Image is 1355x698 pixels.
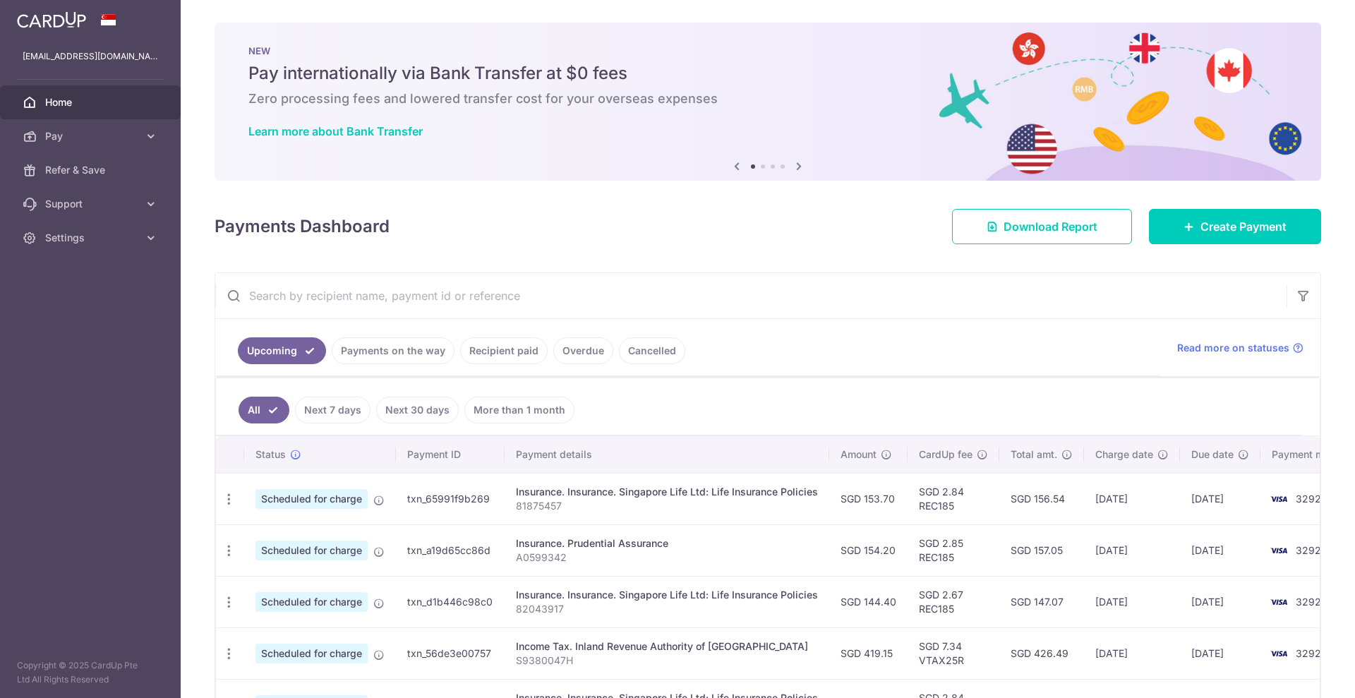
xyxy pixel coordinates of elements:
a: Recipient paid [460,337,548,364]
a: All [239,397,289,423]
a: Upcoming [238,337,326,364]
img: Bank transfer banner [215,23,1321,181]
span: 3292 [1296,493,1321,505]
p: NEW [248,45,1287,56]
th: Payment details [505,436,829,473]
div: Insurance. Insurance. Singapore Life Ltd: Life Insurance Policies [516,485,818,499]
a: Create Payment [1149,209,1321,244]
span: 3292 [1296,544,1321,556]
td: SGD 157.05 [999,524,1084,576]
span: Settings [45,231,138,245]
a: Next 7 days [295,397,371,423]
div: Insurance. Insurance. Singapore Life Ltd: Life Insurance Policies [516,588,818,602]
div: Income Tax. Inland Revenue Authority of [GEOGRAPHIC_DATA] [516,639,818,654]
span: Home [45,95,138,109]
a: Cancelled [619,337,685,364]
img: CardUp [17,11,86,28]
span: Create Payment [1200,218,1287,235]
img: Bank Card [1265,594,1293,610]
td: [DATE] [1084,524,1180,576]
p: 81875457 [516,499,818,513]
a: Overdue [553,337,613,364]
span: Download Report [1004,218,1097,235]
a: Payments on the way [332,337,454,364]
td: [DATE] [1180,473,1260,524]
th: Payment ID [396,436,505,473]
span: Pay [45,129,138,143]
td: txn_d1b446c98c0 [396,576,505,627]
span: Status [255,447,286,462]
td: SGD 147.07 [999,576,1084,627]
td: SGD 2.67 REC185 [908,576,999,627]
td: SGD 2.84 REC185 [908,473,999,524]
span: Refer & Save [45,163,138,177]
span: Scheduled for charge [255,644,368,663]
h5: Pay internationally via Bank Transfer at $0 fees [248,62,1287,85]
td: SGD 419.15 [829,627,908,679]
td: [DATE] [1180,627,1260,679]
td: SGD 144.40 [829,576,908,627]
iframe: Opens a widget where you can find more information [1265,656,1341,691]
p: A0599342 [516,550,818,565]
span: CardUp fee [919,447,972,462]
span: Amount [841,447,877,462]
img: Bank Card [1265,491,1293,507]
span: Scheduled for charge [255,592,368,612]
td: [DATE] [1084,576,1180,627]
p: [EMAIL_ADDRESS][DOMAIN_NAME] [23,49,158,64]
td: [DATE] [1180,524,1260,576]
span: 3292 [1296,596,1321,608]
span: Support [45,197,138,211]
span: Total amt. [1011,447,1057,462]
td: SGD 153.70 [829,473,908,524]
a: Download Report [952,209,1132,244]
td: SGD 154.20 [829,524,908,576]
a: Next 30 days [376,397,459,423]
td: txn_a19d65cc86d [396,524,505,576]
span: 3292 [1296,647,1321,659]
a: Read more on statuses [1177,341,1303,355]
span: Due date [1191,447,1234,462]
span: Charge date [1095,447,1153,462]
img: Bank Card [1265,645,1293,662]
img: Bank Card [1265,542,1293,559]
span: Read more on statuses [1177,341,1289,355]
span: Scheduled for charge [255,541,368,560]
td: txn_56de3e00757 [396,627,505,679]
a: Learn more about Bank Transfer [248,124,423,138]
td: [DATE] [1084,627,1180,679]
div: Insurance. Prudential Assurance [516,536,818,550]
td: SGD 426.49 [999,627,1084,679]
h6: Zero processing fees and lowered transfer cost for your overseas expenses [248,90,1287,107]
td: txn_65991f9b269 [396,473,505,524]
td: SGD 2.85 REC185 [908,524,999,576]
a: More than 1 month [464,397,574,423]
td: [DATE] [1180,576,1260,627]
td: SGD 156.54 [999,473,1084,524]
p: 82043917 [516,602,818,616]
td: SGD 7.34 VTAX25R [908,627,999,679]
span: Scheduled for charge [255,489,368,509]
p: S9380047H [516,654,818,668]
h4: Payments Dashboard [215,214,390,239]
input: Search by recipient name, payment id or reference [215,273,1287,318]
td: [DATE] [1084,473,1180,524]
